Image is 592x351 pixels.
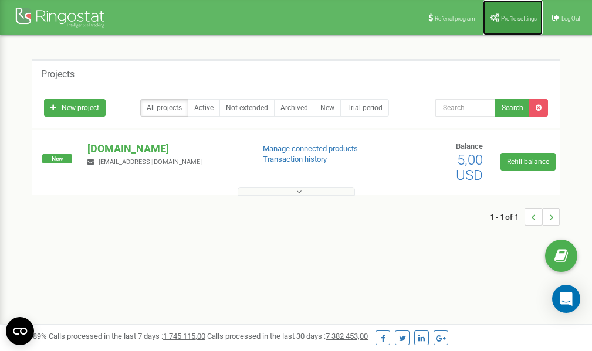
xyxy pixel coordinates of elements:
[41,69,75,80] h5: Projects
[490,196,560,237] nav: ...
[263,144,358,153] a: Manage connected products
[340,99,389,117] a: Trial period
[219,99,275,117] a: Not extended
[42,154,72,163] span: New
[561,15,580,22] span: Log Out
[99,158,202,166] span: [EMAIL_ADDRESS][DOMAIN_NAME]
[495,99,530,117] button: Search
[435,99,496,117] input: Search
[163,332,205,340] u: 1 745 115,00
[490,208,525,226] span: 1 - 1 of 1
[500,153,556,171] a: Refill balance
[87,141,243,156] p: [DOMAIN_NAME]
[501,15,537,22] span: Profile settings
[207,332,368,340] span: Calls processed in the last 30 days :
[456,152,483,183] span: 5,00 USD
[456,142,483,151] span: Balance
[6,317,34,345] button: Open CMP widget
[140,99,188,117] a: All projects
[274,99,314,117] a: Archived
[44,99,106,117] a: New project
[188,99,220,117] a: Active
[263,155,327,163] a: Transaction history
[552,285,580,313] div: Open Intercom Messenger
[49,332,205,340] span: Calls processed in the last 7 days :
[326,332,368,340] u: 7 382 453,00
[435,15,475,22] span: Referral program
[314,99,341,117] a: New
